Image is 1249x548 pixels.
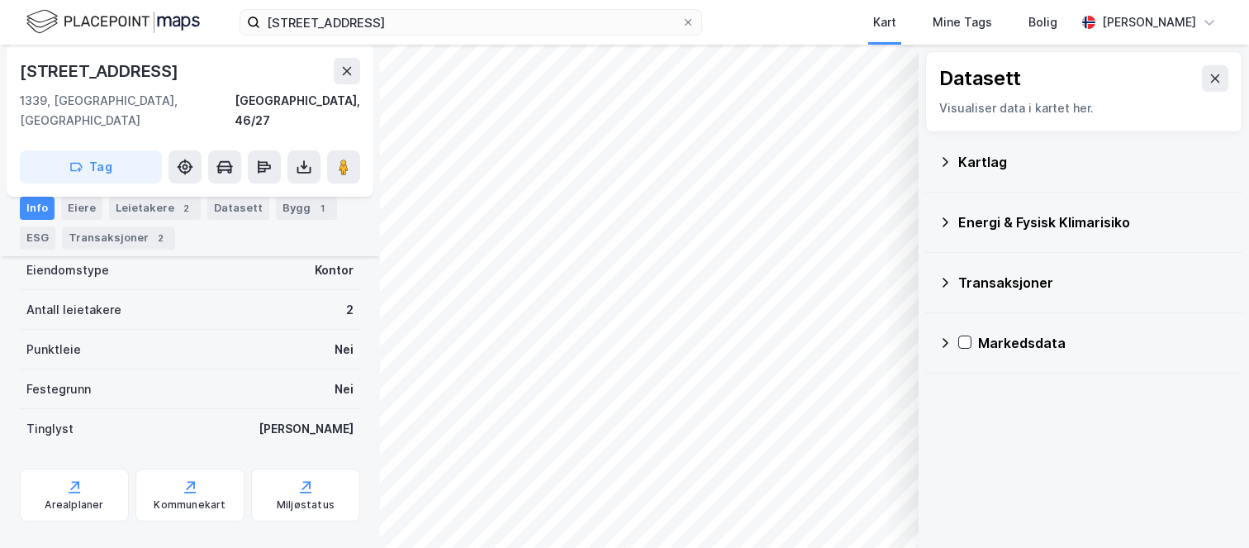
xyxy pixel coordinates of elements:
div: [PERSON_NAME] [1102,12,1196,32]
div: Eiendomstype [26,260,109,280]
div: ESG [20,226,55,250]
div: Visualiser data i kartet her. [939,98,1228,118]
div: Nei [335,340,354,360]
div: Bolig [1028,12,1057,32]
div: Bygg [276,197,337,220]
div: Kontor [315,260,354,280]
img: logo.f888ab2527a4732fd821a326f86c7f29.svg [26,7,200,36]
div: Markedsdata [978,333,1229,353]
div: Nei [335,379,354,399]
div: 1 [314,200,330,217]
div: Eiere [61,197,102,220]
iframe: Chat Widget [1166,469,1249,548]
div: [STREET_ADDRESS] [20,58,182,84]
div: Leietakere [109,197,201,220]
button: Tag [20,150,162,183]
div: Miljøstatus [277,498,335,512]
div: [GEOGRAPHIC_DATA], 46/27 [235,91,360,131]
div: 2 [178,200,194,217]
div: Mine Tags [933,12,992,32]
div: 1339, [GEOGRAPHIC_DATA], [GEOGRAPHIC_DATA] [20,91,235,131]
div: Kommunekart [154,498,226,512]
div: Tinglyst [26,419,74,439]
div: Antall leietakere [26,300,121,320]
div: Info [20,197,55,220]
div: [PERSON_NAME] [259,419,354,439]
div: Punktleie [26,340,81,360]
div: 2 [346,300,354,320]
div: Transaksjoner [958,273,1229,293]
div: Kartlag [958,152,1229,172]
input: Søk på adresse, matrikkel, gårdeiere, leietakere eller personer [260,10,681,35]
div: Festegrunn [26,379,91,399]
div: Transaksjoner [62,226,175,250]
div: Energi & Fysisk Klimarisiko [958,212,1229,232]
div: 2 [152,230,169,246]
div: Kart [873,12,896,32]
div: Datasett [207,197,269,220]
div: Arealplaner [45,498,103,512]
div: Datasett [939,65,1021,92]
